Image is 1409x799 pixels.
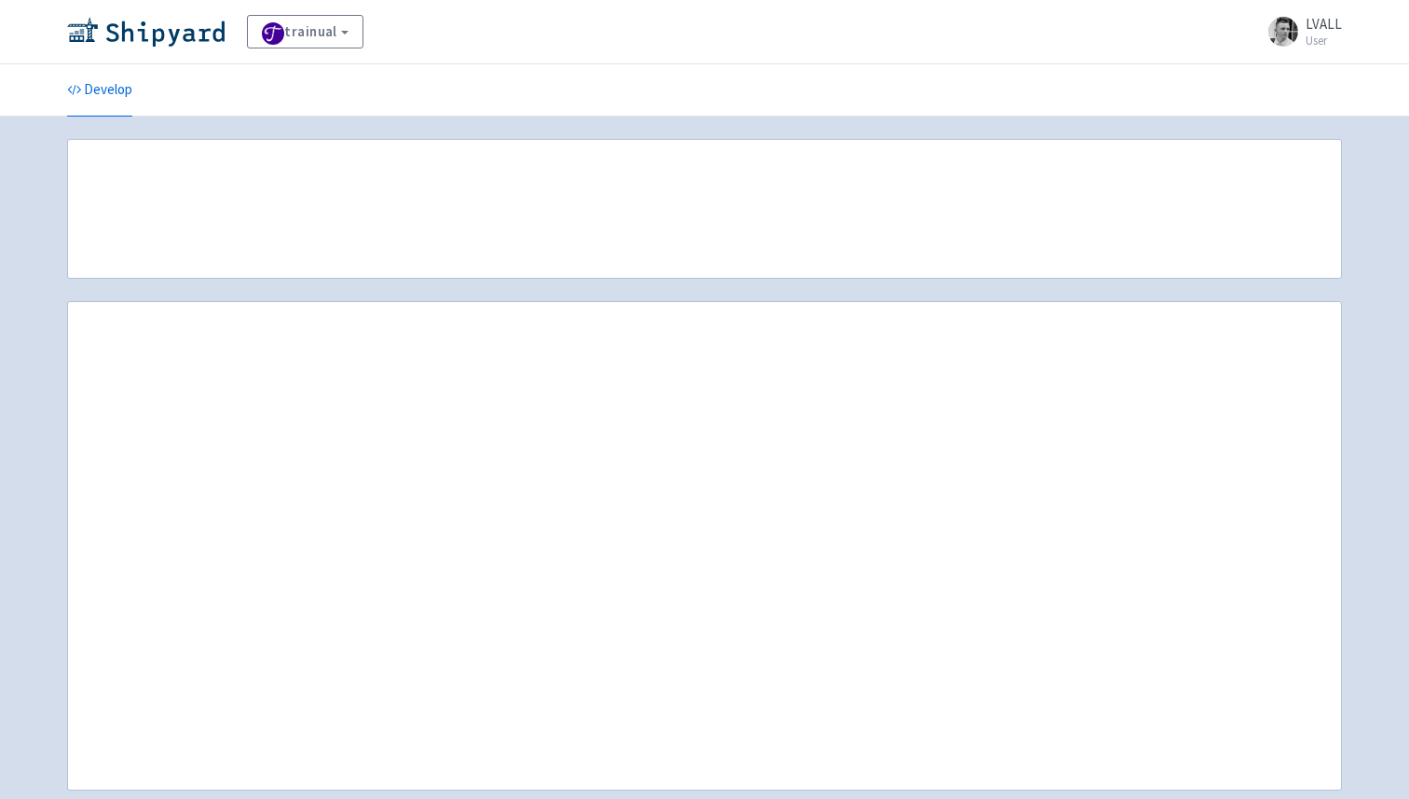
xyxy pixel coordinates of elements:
[67,17,225,47] img: Shipyard logo
[1306,15,1342,33] span: LVALL
[1257,17,1342,47] a: LVALL User
[1306,34,1342,47] small: User
[247,15,363,48] a: trainual
[67,64,132,117] a: Develop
